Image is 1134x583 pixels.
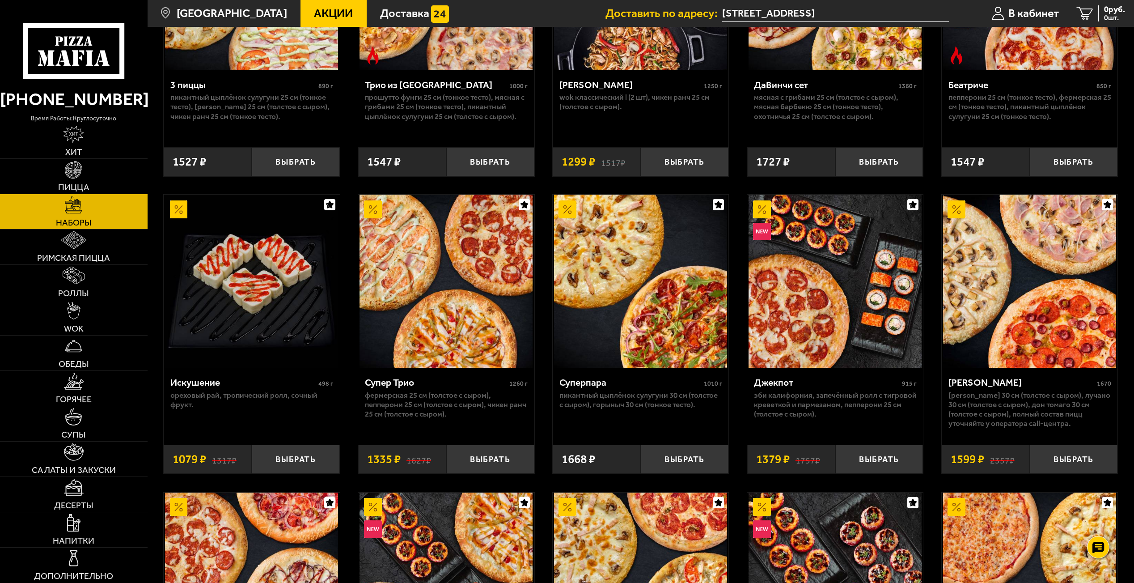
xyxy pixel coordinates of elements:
span: Десерты [54,501,93,510]
span: Наборы [56,218,92,227]
span: 1250 г [704,82,722,90]
span: Доставить по адресу: [605,8,722,19]
span: Салаты и закуски [32,466,116,475]
img: Супер Трио [360,195,533,368]
s: 1317 ₽ [212,453,237,465]
span: 1547 ₽ [951,156,984,167]
a: АкционныйХет Трик [942,195,1117,368]
span: Римская пицца [37,254,110,263]
img: Акционный [364,200,382,218]
a: АкционныйСупер Трио [358,195,534,368]
img: Акционный [559,498,576,516]
button: Выбрать [446,147,534,176]
button: Выбрать [1030,445,1118,474]
p: Фермерская 25 см (толстое с сыром), Пепперони 25 см (толстое с сыром), Чикен Ранч 25 см (толстое ... [365,391,528,419]
span: Пушкинский район, Павловск, Песчаный переулок, 1/8 [722,5,949,22]
img: Джекпот [749,195,922,368]
img: 15daf4d41897b9f0e9f617042186c801.svg [431,5,449,23]
span: Хит [65,148,82,157]
span: 1670 [1097,380,1111,387]
span: [GEOGRAPHIC_DATA] [177,8,287,19]
img: Акционный [559,200,576,218]
span: 915 г [902,380,917,387]
div: Искушение [170,377,316,388]
a: АкционныйИскушение [164,195,339,368]
p: Wok классический L (2 шт), Чикен Ранч 25 см (толстое с сыром). [559,93,722,111]
div: [PERSON_NAME] [559,79,702,90]
span: 890 г [318,82,333,90]
div: Суперпара [559,377,702,388]
button: Выбрать [252,445,340,474]
s: 2357 ₽ [990,453,1015,465]
img: Хет Трик [943,195,1116,368]
button: Выбрать [835,147,923,176]
span: 0 шт. [1104,14,1125,21]
img: Новинка [753,223,771,241]
s: 1757 ₽ [795,453,820,465]
a: АкционныйСуперпара [553,195,728,368]
p: Пепперони 25 см (тонкое тесто), Фермерская 25 см (тонкое тесто), Пикантный цыплёнок сулугуни 25 с... [948,93,1111,121]
img: Новинка [753,520,771,538]
span: 1079 ₽ [173,453,206,465]
span: Пицца [58,183,89,192]
p: Прошутто Фунги 25 см (тонкое тесто), Мясная с грибами 25 см (тонкое тесто), Пикантный цыплёнок су... [365,93,528,121]
img: Суперпара [554,195,727,368]
button: Выбрать [1030,147,1118,176]
span: 1010 г [704,380,722,387]
span: 498 г [318,380,333,387]
div: [PERSON_NAME] [948,377,1095,388]
div: Беатриче [948,79,1094,90]
span: Акции [314,8,353,19]
div: Джекпот [754,377,900,388]
p: Мясная с грибами 25 см (толстое с сыром), Мясная Барбекю 25 см (тонкое тесто), Охотничья 25 см (т... [754,93,917,121]
span: В кабинет [1008,8,1059,19]
input: Ваш адрес доставки [722,5,949,22]
button: Выбрать [641,147,729,176]
img: Акционный [170,498,188,516]
p: Пикантный цыплёнок сулугуни 25 см (тонкое тесто), [PERSON_NAME] 25 см (толстое с сыром), Чикен Ра... [170,93,333,121]
p: [PERSON_NAME] 30 см (толстое с сыром), Лучано 30 см (толстое с сыром), Дон Томаго 30 см (толстое ... [948,391,1111,429]
span: WOK [64,324,84,333]
span: 1668 ₽ [562,453,595,465]
span: 1360 г [898,82,917,90]
button: Выбрать [252,147,340,176]
button: Выбрать [641,445,729,474]
span: 1000 г [509,82,528,90]
img: Акционный [948,200,965,218]
button: Выбрать [446,445,534,474]
img: Острое блюдо [948,47,965,64]
span: 1379 ₽ [756,453,790,465]
span: Горячее [56,395,92,404]
a: АкционныйНовинкаДжекпот [747,195,923,368]
span: 1599 ₽ [951,453,984,465]
img: Новинка [364,520,382,538]
span: 1527 ₽ [173,156,206,167]
span: Супы [61,430,86,439]
span: Роллы [58,289,89,298]
span: 850 г [1096,82,1111,90]
p: Эби Калифорния, Запечённый ролл с тигровой креветкой и пармезаном, Пепперони 25 см (толстое с сыр... [754,391,917,419]
img: Акционный [753,498,771,516]
span: Обеды [59,360,89,369]
img: Искушение [165,195,338,368]
img: Острое блюдо [364,47,382,64]
p: Пикантный цыплёнок сулугуни 30 см (толстое с сыром), Горыныч 30 см (тонкое тесто). [559,391,722,409]
s: 1517 ₽ [601,156,626,167]
img: Акционный [948,498,965,516]
img: Акционный [753,200,771,218]
span: Дополнительно [34,572,113,581]
span: 1299 ₽ [562,156,595,167]
span: 1260 г [509,380,528,387]
div: Супер Трио [365,377,507,388]
div: 3 пиццы [170,79,316,90]
span: Напитки [53,536,94,545]
span: 1547 ₽ [367,156,401,167]
s: 1627 ₽ [406,453,431,465]
button: Выбрать [835,445,923,474]
p: Ореховый рай, Тропический ролл, Сочный фрукт. [170,391,333,409]
span: 1727 ₽ [756,156,790,167]
span: 1335 ₽ [367,453,401,465]
div: Трио из [GEOGRAPHIC_DATA] [365,79,507,90]
img: Акционный [170,200,188,218]
div: ДаВинчи сет [754,79,896,90]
